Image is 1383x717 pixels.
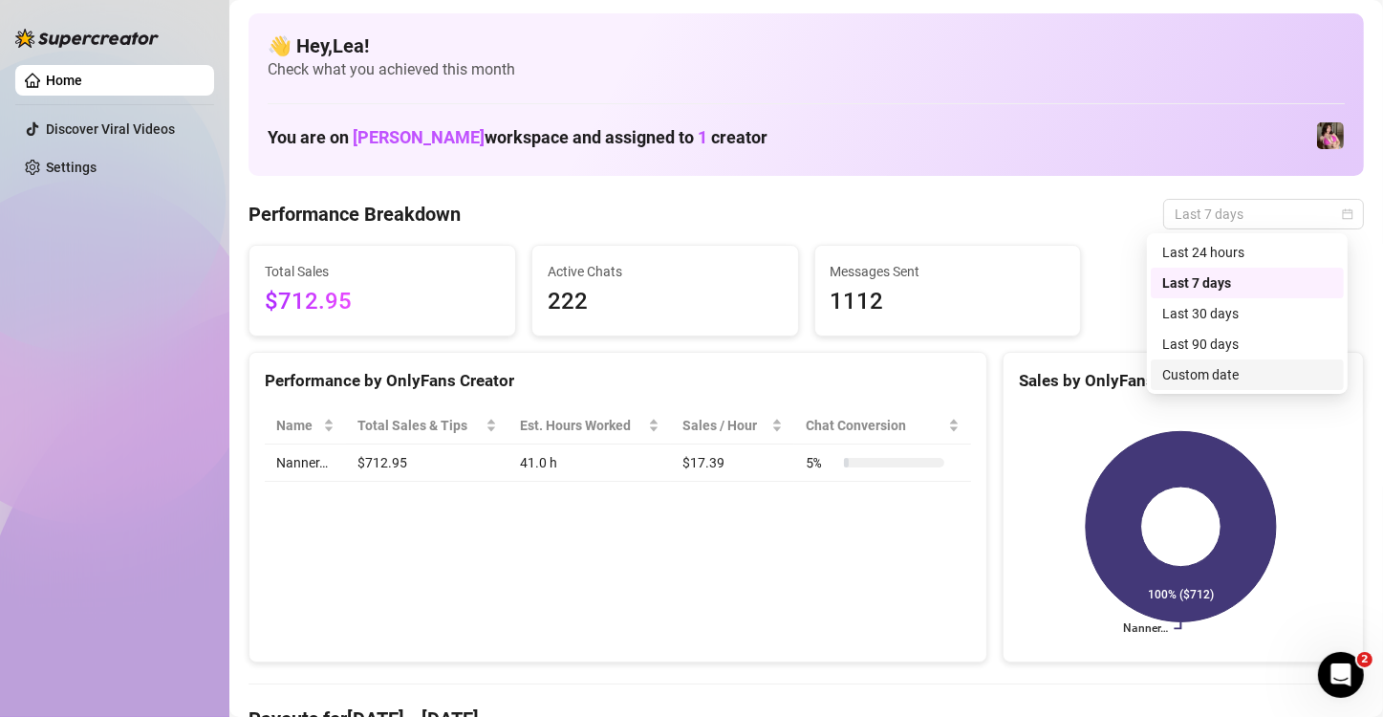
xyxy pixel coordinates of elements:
[357,415,481,436] span: Total Sales & Tips
[548,261,783,282] span: Active Chats
[276,415,319,436] span: Name
[1162,303,1332,324] div: Last 30 days
[15,29,159,48] img: logo-BBDzfeDw.svg
[1151,298,1344,329] div: Last 30 days
[249,201,461,228] h4: Performance Breakdown
[682,415,767,436] span: Sales / Hour
[1357,652,1372,667] span: 2
[346,407,508,445] th: Total Sales & Tips
[265,368,971,394] div: Performance by OnlyFans Creator
[353,127,485,147] span: [PERSON_NAME]
[1342,208,1353,220] span: calendar
[1162,242,1332,263] div: Last 24 hours
[268,33,1345,59] h4: 👋 Hey, Lea !
[1151,237,1344,268] div: Last 24 hours
[671,445,794,482] td: $17.39
[265,407,346,445] th: Name
[806,415,944,436] span: Chat Conversion
[806,452,836,473] span: 5 %
[1151,329,1344,359] div: Last 90 days
[548,284,783,320] span: 222
[698,127,707,147] span: 1
[346,445,508,482] td: $712.95
[1162,272,1332,293] div: Last 7 days
[265,284,500,320] span: $712.95
[265,261,500,282] span: Total Sales
[265,445,346,482] td: Nanner…
[46,160,97,175] a: Settings
[1175,200,1352,228] span: Last 7 days
[46,121,175,137] a: Discover Viral Videos
[1318,652,1364,698] iframe: Intercom live chat
[268,59,1345,80] span: Check what you achieved this month
[831,261,1066,282] span: Messages Sent
[1317,122,1344,149] img: Nanner
[1019,368,1348,394] div: Sales by OnlyFans Creator
[520,415,644,436] div: Est. Hours Worked
[268,127,767,148] h1: You are on workspace and assigned to creator
[1123,622,1168,636] text: Nanner…
[1162,334,1332,355] div: Last 90 days
[1151,359,1344,390] div: Custom date
[671,407,794,445] th: Sales / Hour
[1162,364,1332,385] div: Custom date
[794,407,971,445] th: Chat Conversion
[831,284,1066,320] span: 1112
[1151,268,1344,298] div: Last 7 days
[46,73,82,88] a: Home
[508,445,671,482] td: 41.0 h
